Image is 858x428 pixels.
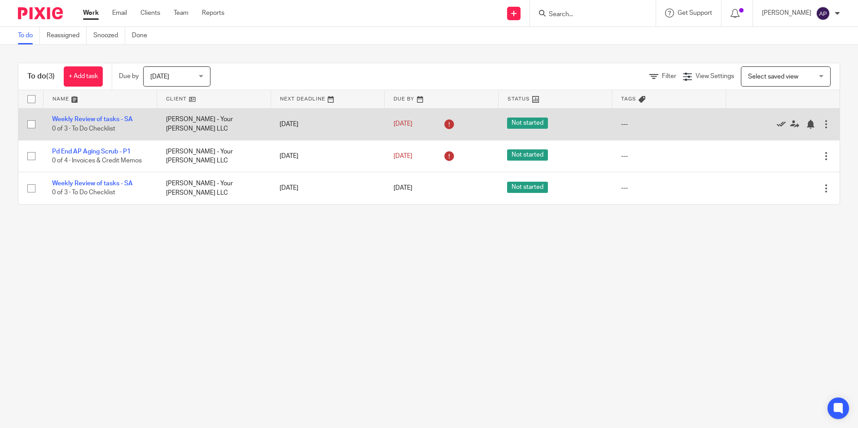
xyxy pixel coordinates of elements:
span: 0 of 3 · To Do Checklist [52,190,115,196]
span: Filter [662,73,676,79]
td: [PERSON_NAME] - Your [PERSON_NAME] LLC [157,140,271,172]
a: Work [83,9,99,17]
a: To do [18,27,40,44]
a: Team [174,9,188,17]
div: --- [621,152,717,161]
a: Snoozed [93,27,125,44]
td: [PERSON_NAME] - Your [PERSON_NAME] LLC [157,108,271,140]
span: Not started [507,182,548,193]
span: Not started [507,149,548,161]
span: [DATE] [394,185,412,191]
a: Email [112,9,127,17]
a: Reassigned [47,27,87,44]
span: Not started [507,118,548,129]
span: 0 of 4 · Invoices & Credit Memos [52,157,142,164]
p: [PERSON_NAME] [762,9,811,17]
img: svg%3E [816,6,830,21]
a: Pd End AP Aging Scrub - P1 [52,148,131,155]
span: [DATE] [394,121,412,127]
span: Tags [621,96,636,101]
a: Weekly Review of tasks - SA [52,180,133,187]
a: Clients [140,9,160,17]
span: (3) [46,73,55,80]
a: + Add task [64,66,103,87]
a: Weekly Review of tasks - SA [52,116,133,122]
input: Search [548,11,629,19]
td: [PERSON_NAME] - Your [PERSON_NAME] LLC [157,172,271,204]
span: View Settings [696,73,734,79]
a: Reports [202,9,224,17]
span: [DATE] [394,153,412,159]
a: Done [132,27,154,44]
span: Select saved view [748,74,798,80]
td: [DATE] [271,140,385,172]
div: --- [621,120,717,129]
span: [DATE] [150,74,169,80]
td: [DATE] [271,108,385,140]
img: Pixie [18,7,63,19]
a: Mark as done [777,120,790,129]
td: [DATE] [271,172,385,204]
span: Get Support [678,10,712,16]
h1: To do [27,72,55,81]
div: --- [621,183,717,192]
p: Due by [119,72,139,81]
span: 0 of 3 · To Do Checklist [52,126,115,132]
